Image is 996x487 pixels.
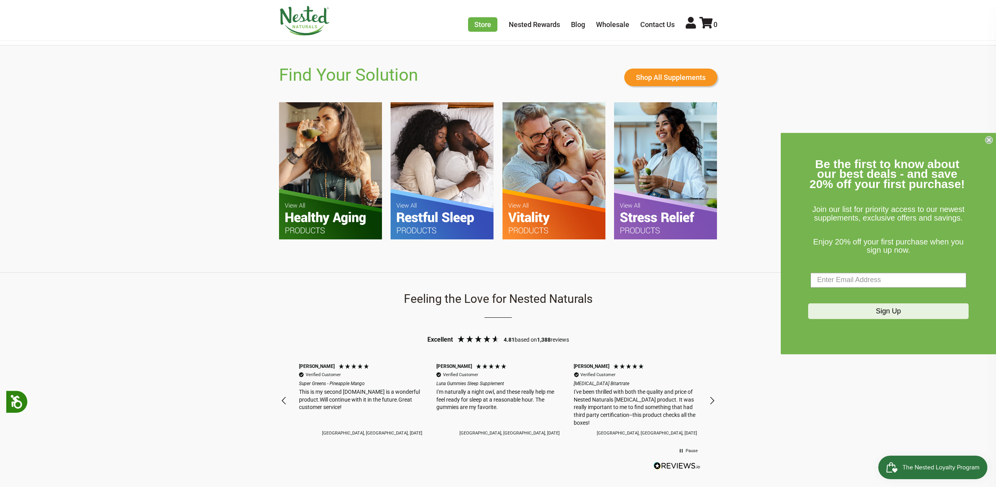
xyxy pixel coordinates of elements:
a: Shop All Supplements [624,69,717,86]
span: 4.81 [504,337,515,343]
div: [GEOGRAPHIC_DATA], [GEOGRAPHIC_DATA], [DATE] [597,430,697,436]
a: Nested Rewards [509,20,560,29]
div: 5 Stars [613,363,646,371]
div: Customer reviews carousel [275,352,721,449]
div: I've been thrilled with both the quality and price of Nested Naturals [MEDICAL_DATA] product. It ... [574,388,697,427]
div: [PERSON_NAME] [436,363,472,370]
a: 0 [699,20,717,29]
div: based on [504,336,537,344]
div: REVIEWS.io Carousel Scroll Left [275,391,294,410]
div: Review by Brooke, 5 out of 5 stars [292,360,429,442]
div: Review by Olivia, 5 out of 5 stars [567,360,704,442]
div: Excellent [427,335,453,344]
div: [GEOGRAPHIC_DATA], [GEOGRAPHIC_DATA], [DATE] [322,430,422,436]
a: Wholesale [596,20,629,29]
div: Review by Sarah, 5 out of 5 stars [429,360,567,442]
div: REVIEWS.io Carousel Scroll Right [702,391,721,410]
em: [MEDICAL_DATA] Bitartrate [574,380,697,387]
button: Close dialog [985,136,993,144]
div: I'm naturally a night owl, and these really help me feel ready for sleep at a reasonable hour. Th... [436,388,560,411]
button: Sign Up [808,303,969,319]
div: 4.81 Stars [455,335,502,345]
div: Pause [686,448,698,454]
img: Nested Naturals [279,6,330,36]
a: Read more reviews on REVIEWS.io [654,462,701,469]
div: Customer reviews [292,352,704,449]
img: FYS-Healthy-Aging.jpg [279,102,382,239]
iframe: Button to open loyalty program pop-up [878,456,988,479]
div: Verified Customer [306,372,341,378]
span: 1,388 [537,337,551,343]
a: Store [468,17,497,32]
img: FYS-Restful-Sleep.jpg [391,102,493,239]
img: FYS-Vitality.jpg [503,102,605,239]
div: This is my second [DOMAIN_NAME] is a wonderful product.Will continue with it in the future.Great ... [299,388,422,411]
div: [GEOGRAPHIC_DATA], [GEOGRAPHIC_DATA], [DATE] [459,430,560,436]
div: Review by David, 5 out of 5 stars [704,360,841,442]
a: Contact Us [640,20,675,29]
h2: Find Your Solution [279,65,418,85]
span: 0 [713,20,717,29]
div: Verified Customer [580,372,616,378]
div: [PERSON_NAME] [299,363,335,370]
div: 5 Stars [338,363,371,371]
span: Enjoy 20% off your first purchase when you sign up now. [813,237,964,255]
div: [PERSON_NAME] [574,363,609,370]
em: Luna Gummies Sleep Supplement [436,380,560,387]
span: Be the first to know about our best deals - and save 20% off your first purchase! [810,158,965,190]
span: Join our list for priority access to our newest supplements, exclusive offers and savings. [812,205,964,223]
div: 5 Stars [475,363,509,371]
a: Blog [571,20,585,29]
div: Verified Customer [443,372,478,378]
div: Pause carousel [679,447,698,454]
em: Super Greens - Pineapple Mango [299,380,422,387]
img: FYS-Stess-Relief.jpg [614,102,717,239]
div: FLYOUT Form [781,133,996,354]
input: Enter Email Address [810,273,966,288]
div: reviews [537,336,569,344]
